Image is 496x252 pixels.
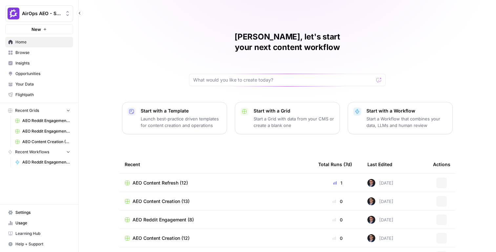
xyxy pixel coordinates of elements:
a: Settings [5,207,73,218]
span: AEO Content Creation (13) [133,198,190,205]
span: Opportunities [15,71,70,77]
h1: [PERSON_NAME], let's start your next content workflow [189,32,386,53]
p: Start with a Grid [254,108,334,114]
p: Launch best-practice driven templates for content creation and operations [141,115,221,129]
a: AEO Reddit Engagement (8) [125,216,308,223]
span: AEO Reddit Engagement (8) [133,216,194,223]
button: Recent Workflows [5,147,73,157]
div: [DATE] [367,234,393,242]
a: AEO Content Creation (13) [125,198,308,205]
span: Insights [15,60,70,66]
span: AEO Content Refresh (12) [133,180,188,186]
span: AEO Reddit Engagement (8) [22,128,70,134]
a: Learning Hub [5,228,73,239]
img: AirOps AEO - Single Brand (Gong) Logo [8,8,19,19]
a: Browse [5,47,73,58]
div: [DATE] [367,197,393,205]
span: Your Data [15,81,70,87]
span: AEO Reddit Engagement (5) [22,118,70,124]
span: Home [15,39,70,45]
a: Home [5,37,73,47]
span: Flightpath [15,92,70,98]
a: Flightpath [5,89,73,100]
span: Learning Hub [15,231,70,237]
div: Recent [125,155,308,173]
button: Workspace: AirOps AEO - Single Brand (Gong) [5,5,73,22]
div: 0 [318,198,357,205]
span: AEO Content Creation (12) [133,235,190,241]
button: Start with a WorkflowStart a Workflow that combines your data, LLMs and human review [348,102,453,134]
a: Your Data [5,79,73,89]
p: Start a Workflow that combines your data, LLMs and human review [366,115,447,129]
span: New [31,26,41,33]
button: Start with a GridStart a Grid with data from your CMS or create a blank one [235,102,340,134]
div: [DATE] [367,216,393,224]
div: 0 [318,235,357,241]
img: ldmwv53b2lcy2toudj0k1c5n5o6j [367,179,375,187]
div: 0 [318,216,357,223]
a: AEO Reddit Engagement (5) [12,115,73,126]
a: AEO Reddit Engagement (8) [12,126,73,137]
div: 1 [318,180,357,186]
p: Start with a Template [141,108,221,114]
span: Recent Grids [15,108,39,113]
div: Total Runs (7d) [318,155,352,173]
a: AEO Content Refresh (12) [125,180,308,186]
span: Help + Support [15,241,70,247]
span: Usage [15,220,70,226]
div: [DATE] [367,179,393,187]
p: Start with a Workflow [366,108,447,114]
a: AEO Content Creation (12) [125,235,308,241]
div: Last Edited [367,155,392,173]
button: Recent Grids [5,106,73,115]
a: Insights [5,58,73,68]
span: AEO Reddit Engagement - Fork [22,159,70,165]
img: ldmwv53b2lcy2toudj0k1c5n5o6j [367,197,375,205]
a: AEO Reddit Engagement - Fork [12,157,73,167]
input: What would you like to create today? [193,77,374,83]
button: Help + Support [5,239,73,249]
a: Opportunities [5,68,73,79]
img: ldmwv53b2lcy2toudj0k1c5n5o6j [367,216,375,224]
div: Actions [433,155,450,173]
span: AirOps AEO - Single Brand (Gong) [22,10,62,17]
span: Recent Workflows [15,149,49,155]
a: Usage [5,218,73,228]
span: AEO Content Creation (12) [22,139,70,145]
p: Start a Grid with data from your CMS or create a blank one [254,115,334,129]
img: ldmwv53b2lcy2toudj0k1c5n5o6j [367,234,375,242]
button: Start with a TemplateLaunch best-practice driven templates for content creation and operations [122,102,227,134]
button: New [5,24,73,34]
span: Browse [15,50,70,56]
a: AEO Content Creation (12) [12,137,73,147]
span: Settings [15,210,70,215]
